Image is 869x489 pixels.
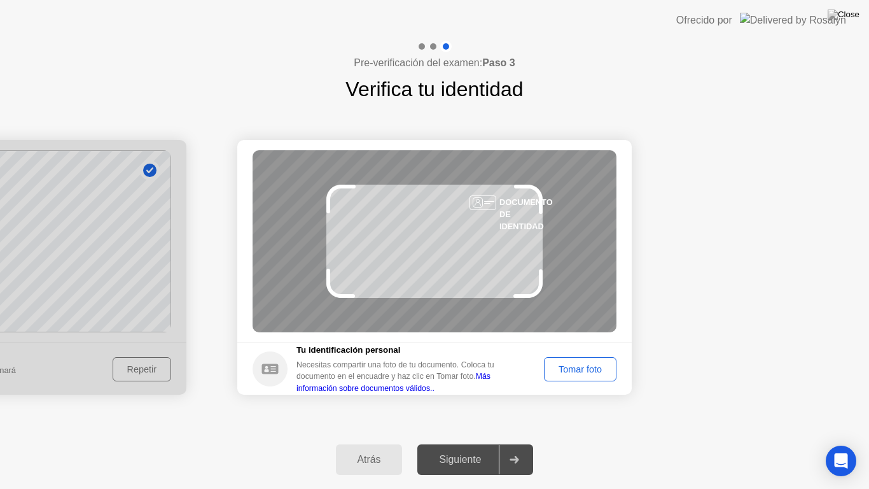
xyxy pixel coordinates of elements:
[296,359,510,394] div: Necesitas compartir una foto de tu documento. Coloca tu documento en el encuadre y haz clic en To...
[482,57,515,68] b: Paso 3
[336,444,403,475] button: Atrás
[740,13,846,27] img: Delivered by Rosalyn
[828,10,859,20] img: Close
[544,357,616,381] button: Tomar foto
[296,344,510,357] h5: Tu identificación personal
[421,454,499,465] div: Siguiente
[296,372,490,392] a: Más información sobre documentos válidos..
[548,364,612,374] div: Tomar foto
[345,74,523,104] h1: Verifica tu identidad
[676,13,732,28] div: Ofrecido por
[826,446,856,476] div: Open Intercom Messenger
[340,454,399,465] div: Atrás
[417,444,533,475] button: Siguiente
[499,196,553,233] div: DOCUMENTO DE IDENTIDAD
[354,55,515,71] h4: Pre-verificación del examen:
